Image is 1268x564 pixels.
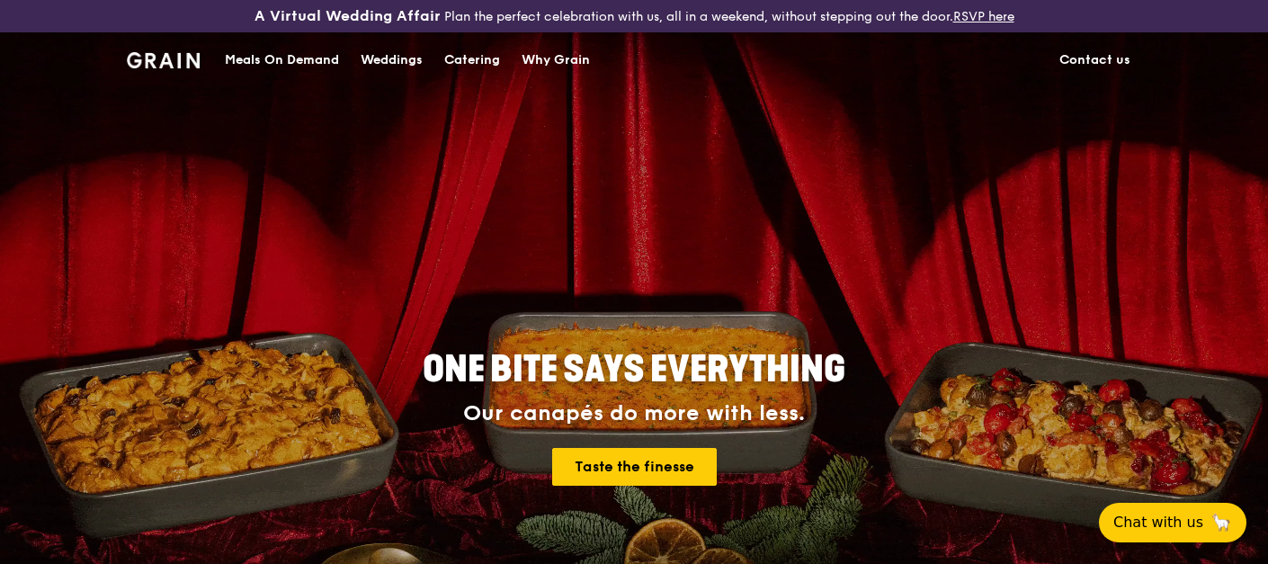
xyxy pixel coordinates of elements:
[511,33,601,87] a: Why Grain
[423,348,845,391] span: ONE BITE SAYS EVERYTHING
[1210,512,1232,533] span: 🦙
[522,33,590,87] div: Why Grain
[211,7,1057,25] div: Plan the perfect celebration with us, all in a weekend, without stepping out the door.
[361,33,423,87] div: Weddings
[254,7,441,25] h3: A Virtual Wedding Affair
[552,448,717,486] a: Taste the finesse
[953,9,1014,24] a: RSVP here
[127,52,200,68] img: Grain
[1113,512,1203,533] span: Chat with us
[444,33,500,87] div: Catering
[433,33,511,87] a: Catering
[350,33,433,87] a: Weddings
[1049,33,1141,87] a: Contact us
[310,401,958,426] div: Our canapés do more with less.
[127,31,200,85] a: GrainGrain
[225,33,339,87] div: Meals On Demand
[1099,503,1246,542] button: Chat with us🦙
